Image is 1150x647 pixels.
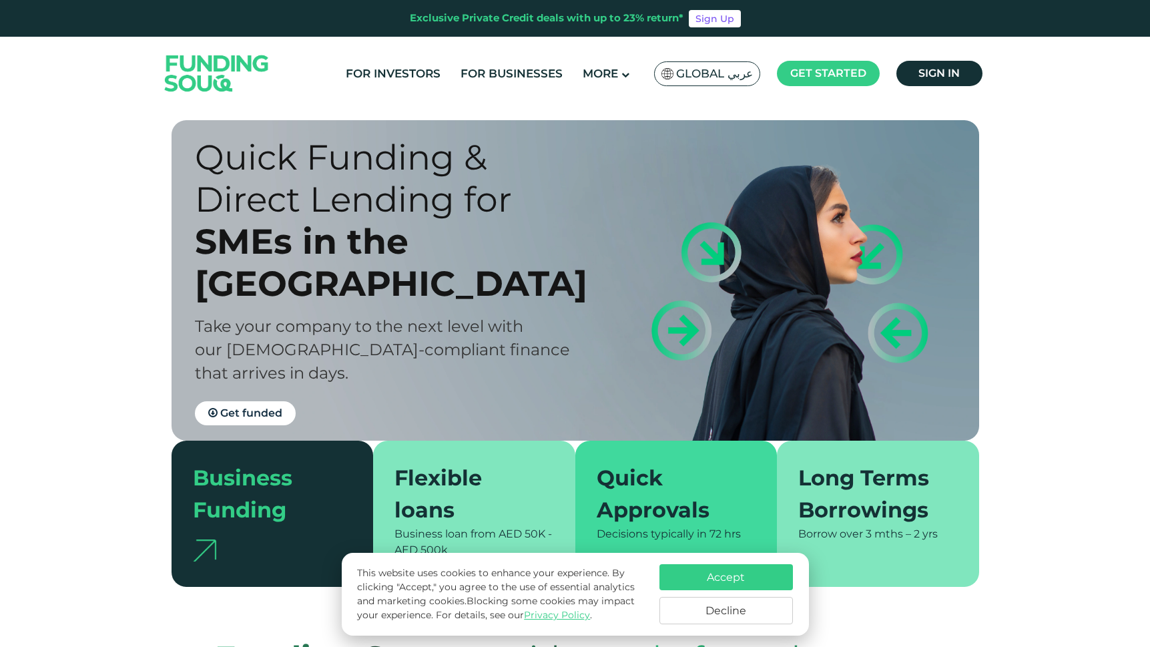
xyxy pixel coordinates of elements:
[676,66,753,81] span: Global عربي
[342,63,444,85] a: For Investors
[195,316,570,383] span: Take your company to the next level with our [DEMOGRAPHIC_DATA]-compliant finance that arrives in...
[583,67,618,80] span: More
[709,527,741,540] span: 72 hrs
[193,540,216,562] img: arrow
[659,564,793,590] button: Accept
[436,609,592,621] span: For details, see our .
[896,61,982,86] a: Sign in
[357,595,635,621] span: Blocking some cookies may impact your experience.
[457,63,566,85] a: For Businesses
[661,68,673,79] img: SA Flag
[659,597,793,624] button: Decline
[152,39,282,107] img: Logo
[689,10,741,27] a: Sign Up
[597,462,740,526] div: Quick Approvals
[798,462,942,526] div: Long Terms Borrowings
[195,136,599,220] div: Quick Funding & Direct Lending for
[394,527,496,540] span: Business loan from
[357,566,645,622] p: This website uses cookies to enhance your experience. By clicking "Accept," you agree to the use ...
[193,462,336,526] div: Business Funding
[866,527,938,540] span: 3 mths – 2 yrs
[195,401,296,425] a: Get funded
[524,609,590,621] a: Privacy Policy
[597,527,707,540] span: Decisions typically in
[798,527,863,540] span: Borrow over
[394,462,538,526] div: Flexible loans
[410,11,683,26] div: Exclusive Private Credit deals with up to 23% return*
[220,407,282,419] span: Get funded
[790,67,866,79] span: Get started
[195,220,599,304] div: SMEs in the [GEOGRAPHIC_DATA]
[918,67,960,79] span: Sign in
